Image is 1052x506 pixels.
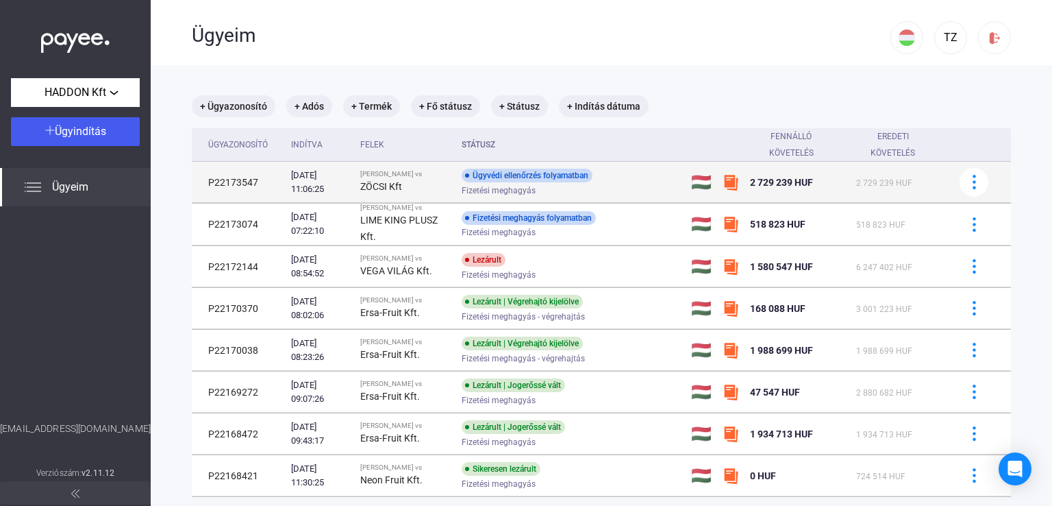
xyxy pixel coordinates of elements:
[967,343,981,357] img: more-blue
[82,468,114,478] strong: v2.11.12
[25,179,41,195] img: list.svg
[192,372,286,413] td: P22169272
[750,429,813,439] span: 1 934 713 HUF
[686,455,717,496] td: 🇭🇺
[462,350,585,367] span: Fizetési meghagyás - végrehajtás
[723,468,739,484] img: szamlazzhu-mini
[723,384,739,400] img: szamlazzhu-mini
[967,217,981,232] img: more-blue
[856,220,905,230] span: 518 823 HUF
[750,128,833,161] div: Fennálló követelés
[967,385,981,399] img: more-blue
[856,430,912,439] span: 1 934 713 HUF
[360,422,451,430] div: [PERSON_NAME] vs
[686,204,717,245] td: 🇭🇺
[723,258,739,275] img: szamlazzhu-mini
[360,265,432,276] strong: VEGA VILÁG Kft.
[360,349,420,360] strong: Ersa-Fruit Kft.
[856,472,905,481] span: 724 514 HUF
[967,259,981,274] img: more-blue
[360,307,420,318] strong: Ersa-Fruit Kft.
[291,295,349,322] div: [DATE] 08:02:06
[360,204,451,212] div: [PERSON_NAME] vs
[360,433,420,444] strong: Ersa-Fruit Kft.
[192,24,890,47] div: Ügyeim
[291,337,349,364] div: [DATE] 08:23:26
[890,21,923,54] button: HU
[52,179,88,195] span: Ügyeim
[686,372,717,413] td: 🇭🇺
[939,29,962,46] div: TZ
[360,296,451,304] div: [PERSON_NAME] vs
[462,392,536,409] span: Fizetési meghagyás
[750,345,813,356] span: 1 988 699 HUF
[208,136,268,153] div: Ügyazonosító
[360,338,451,346] div: [PERSON_NAME] vs
[491,95,548,117] mat-chip: + Státusz
[899,29,915,46] img: HU
[360,170,451,178] div: [PERSON_NAME] vs
[462,462,540,476] div: Sikeresen lezárult
[291,420,349,448] div: [DATE] 09:43:17
[462,224,536,241] span: Fizetési meghagyás
[750,128,845,161] div: Fennálló követelés
[343,95,400,117] mat-chip: + Termék
[291,378,349,406] div: [DATE] 09:07:26
[462,420,565,434] div: Lezárult | Jogerőssé vált
[967,175,981,189] img: more-blue
[686,330,717,371] td: 🇭🇺
[11,117,140,146] button: Ügyindítás
[988,31,1002,45] img: logout-red
[750,470,776,481] span: 0 HUF
[462,267,536,283] span: Fizetési meghagyás
[750,219,805,230] span: 518 823 HUF
[686,246,717,287] td: 🇭🇺
[411,95,480,117] mat-chip: + Fő státusz
[360,181,402,192] strong: ZÖCSI Kft
[960,168,988,197] button: more-blue
[723,426,739,442] img: szamlazzhu-mini
[856,388,912,398] span: 2 880 682 HUF
[960,252,988,281] button: more-blue
[462,378,565,392] div: Lezárult | Jogerőssé vált
[208,136,280,153] div: Ügyazonosító
[456,128,686,162] th: Státusz
[960,294,988,323] button: more-blue
[360,391,420,402] strong: Ersa-Fruit Kft.
[360,215,438,242] strong: LIME KING PLUSZ Kft.
[55,125,106,138] span: Ügyindítás
[192,162,286,203] td: P22173547
[192,413,286,455] td: P22168472
[462,182,536,199] span: Fizetési meghagyás
[291,169,349,196] div: [DATE] 11:06:25
[291,253,349,280] div: [DATE] 08:54:52
[967,301,981,315] img: more-blue
[978,21,1011,54] button: logout-red
[462,253,505,267] div: Lezárult
[934,21,967,54] button: TZ
[360,136,384,153] div: Felek
[192,455,286,496] td: P22168421
[192,246,286,287] td: P22172144
[360,474,423,485] strong: Neon Fruit Kft.
[462,309,585,325] span: Fizetési meghagyás - végrehajtás
[291,136,323,153] div: Indítva
[856,178,912,188] span: 2 729 239 HUF
[686,413,717,455] td: 🇭🇺
[45,84,106,101] span: HADDON Kft
[192,330,286,371] td: P22170038
[960,420,988,448] button: more-blue
[462,434,536,450] span: Fizetési meghagyás
[750,261,813,272] span: 1 580 547 HUF
[723,216,739,232] img: szamlazzhu-mini
[686,162,717,203] td: 🇭🇺
[723,342,739,359] img: szamlazzhu-mini
[11,78,140,107] button: HADDON Kft
[750,177,813,188] span: 2 729 239 HUF
[45,125,55,135] img: plus-white.svg
[686,288,717,329] td: 🇭🇺
[291,462,349,490] div: [DATE] 11:30:25
[462,169,592,182] div: Ügyvédi ellenőrzés folyamatban
[462,476,536,492] span: Fizetési meghagyás
[723,174,739,191] img: szamlazzhu-mini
